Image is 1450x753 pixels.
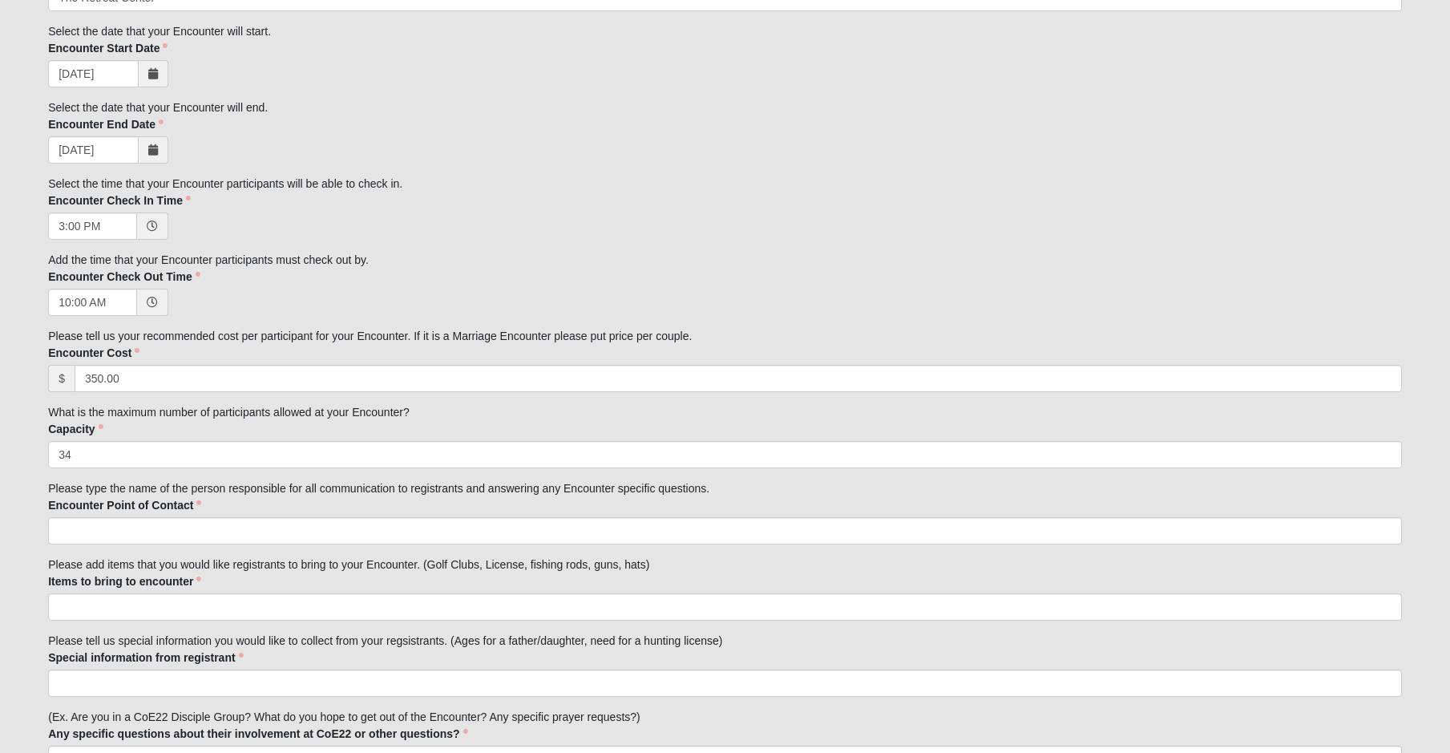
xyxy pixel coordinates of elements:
label: Any specific questions about their involvement at CoE22 or other questions? [48,726,467,742]
label: Encounter Check In Time [48,192,191,208]
label: Special information from registrant [48,650,243,666]
label: Encounter Cost [48,345,139,361]
label: Encounter Point of Contact [48,497,201,513]
label: Encounter End Date [48,116,164,132]
label: Items to bring to encounter [48,573,201,589]
span: $ [48,365,75,392]
label: Capacity [48,421,103,437]
label: Encounter Check Out Time [48,269,200,285]
input: 0.00 [75,365,1402,392]
label: Encounter Start Date [48,40,168,56]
